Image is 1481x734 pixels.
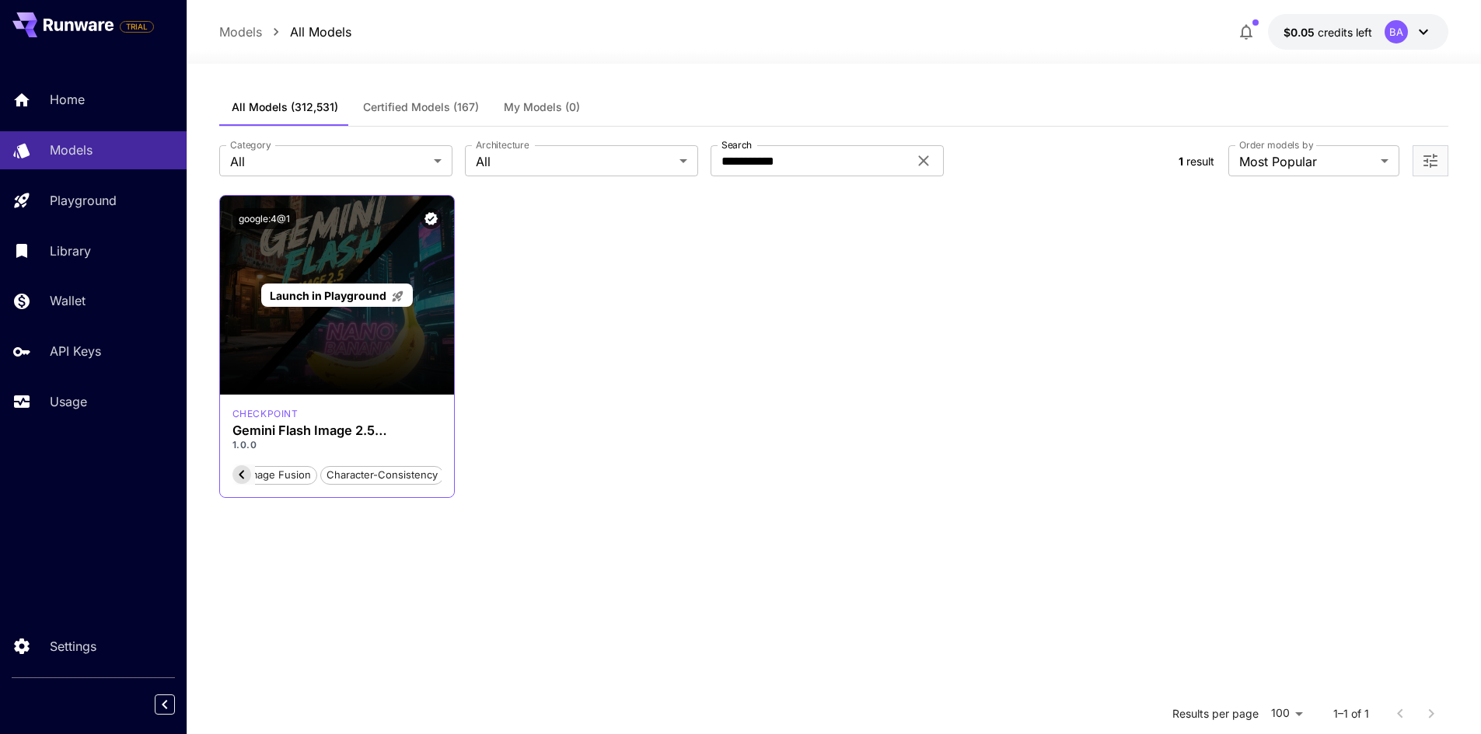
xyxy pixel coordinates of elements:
span: $0.05 [1284,26,1318,39]
p: Wallet [50,291,86,310]
div: Gemini Flash Image 2.5 (Nano Banana) [232,423,442,438]
p: 1.0.0 [232,438,442,452]
p: 1–1 of 1 [1333,706,1369,722]
div: $0.05 [1284,24,1372,40]
div: gemini_2_5_flash_image [232,407,299,421]
span: Add your payment card to enable full platform functionality. [120,17,154,36]
p: Results per page [1172,706,1259,722]
span: multi-image fusion [213,468,316,483]
nav: breadcrumb [219,23,351,41]
label: Order models by [1239,138,1313,151]
span: character-consistency [321,468,443,483]
span: 1 [1179,155,1183,168]
p: Usage [50,392,87,411]
span: My Models (0) [504,100,580,114]
div: 100 [1265,702,1308,725]
button: Collapse sidebar [155,694,175,715]
span: result [1186,155,1214,168]
p: Models [50,141,93,159]
span: credits left [1318,26,1372,39]
label: Architecture [476,138,529,151]
button: multi-image fusion [212,464,317,485]
p: Playground [50,191,117,210]
p: checkpoint [232,407,299,421]
div: Collapse sidebar [166,691,187,718]
button: character-consistency [320,464,444,485]
span: Launch in Playground [270,289,386,302]
h3: Gemini Flash Image 2.5 ([PERSON_NAME]) [232,423,442,438]
p: API Keys [50,342,101,360]
button: google:4@1 [232,208,296,229]
button: $0.05BA [1268,14,1448,50]
label: Search [721,138,752,151]
span: Certified Models (167) [363,100,479,114]
span: All [230,152,428,171]
span: Most Popular [1239,152,1374,171]
span: TRIAL [121,21,153,33]
button: Open more filters [1421,151,1440,171]
p: Settings [50,637,96,656]
div: BA [1385,20,1408,43]
a: All Models [290,23,351,41]
button: Verified working [421,208,442,229]
label: Category [230,138,271,151]
a: Models [219,23,262,41]
span: All [476,152,673,171]
span: All Models (312,531) [232,100,338,114]
p: Library [50,242,91,260]
p: Home [50,90,85,109]
a: Launch in Playground [261,284,413,308]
